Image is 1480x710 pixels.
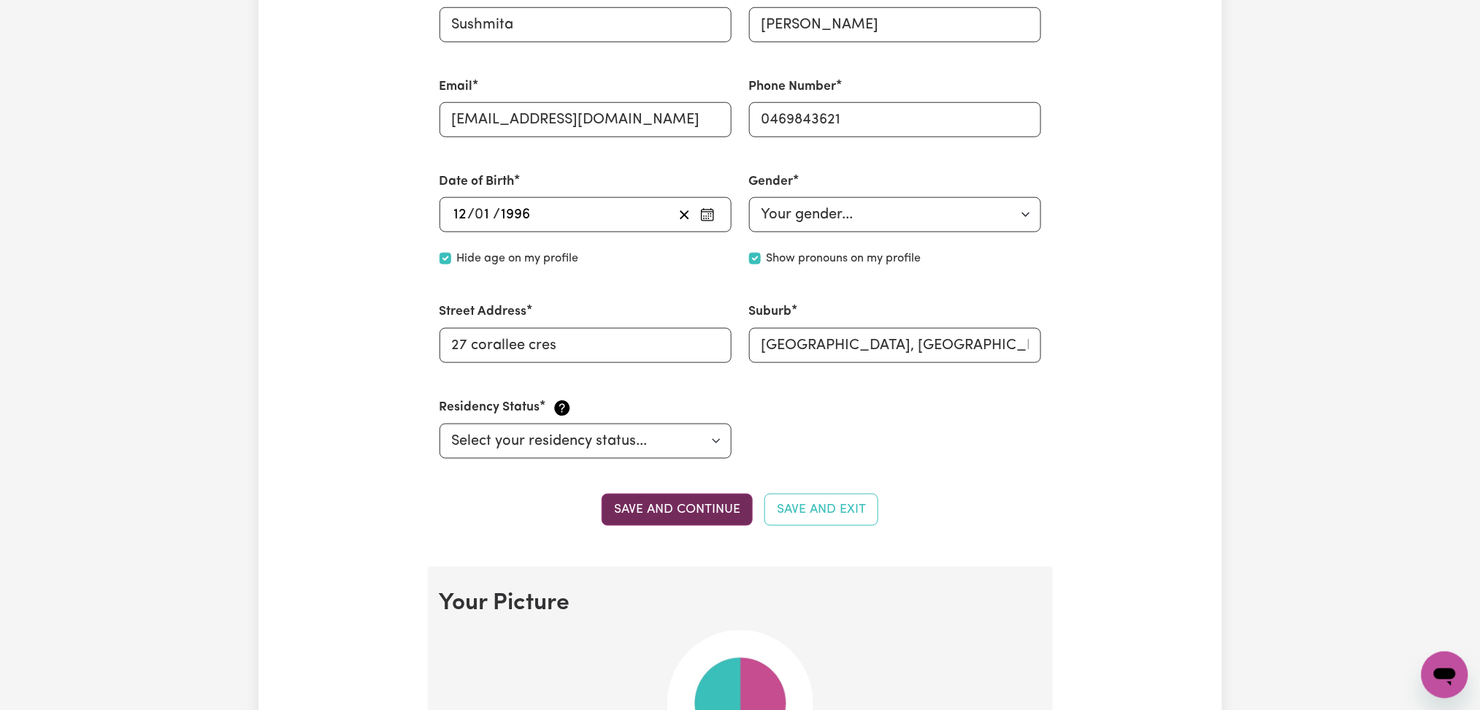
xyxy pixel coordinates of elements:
input: ---- [500,204,531,226]
label: Street Address [440,302,527,321]
label: Suburb [749,302,792,321]
input: -- [453,204,468,226]
iframe: Button to launch messaging window [1422,652,1468,698]
label: Gender [749,172,794,191]
label: Email [440,77,473,96]
input: -- [476,204,494,226]
button: Save and continue [602,494,753,526]
label: Show pronouns on my profile [767,250,921,267]
input: e.g. North Bondi, New South Wales [749,328,1041,363]
label: Hide age on my profile [457,250,579,267]
span: / [493,207,500,223]
label: Date of Birth [440,172,515,191]
span: / [468,207,475,223]
span: 0 [475,207,484,222]
h2: Your Picture [440,590,1041,618]
label: Residency Status [440,398,540,417]
button: Save and Exit [764,494,878,526]
label: Phone Number [749,77,837,96]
